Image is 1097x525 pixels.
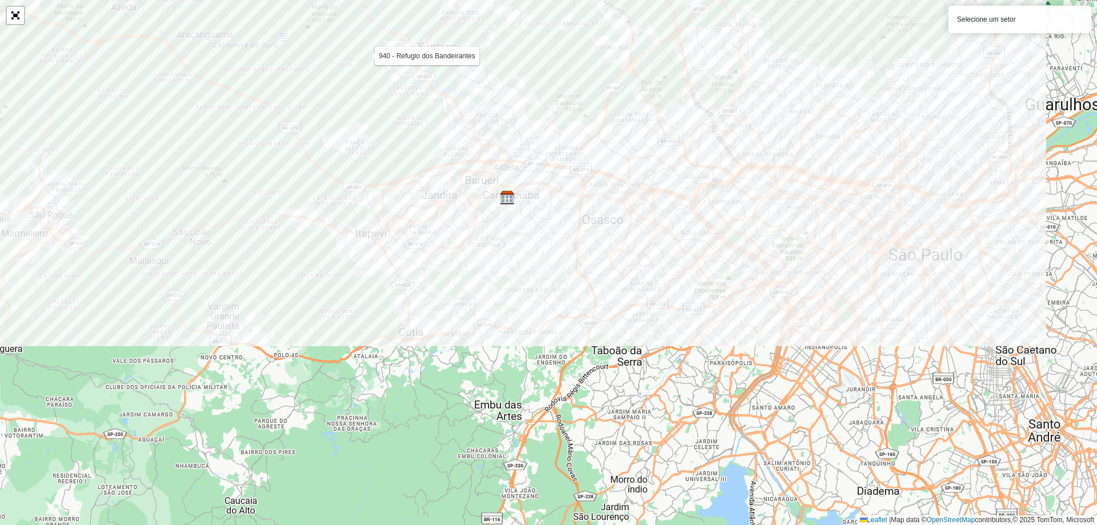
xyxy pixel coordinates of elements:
[889,516,891,524] span: |
[948,6,1091,33] div: Selecione um setor
[860,516,887,524] a: Leaflet
[7,7,24,24] a: Abrir mapa em tela cheia
[927,516,975,524] a: OpenStreetMap
[857,515,1097,525] div: Map data © contributors,© 2025 TomTom, Microsoft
